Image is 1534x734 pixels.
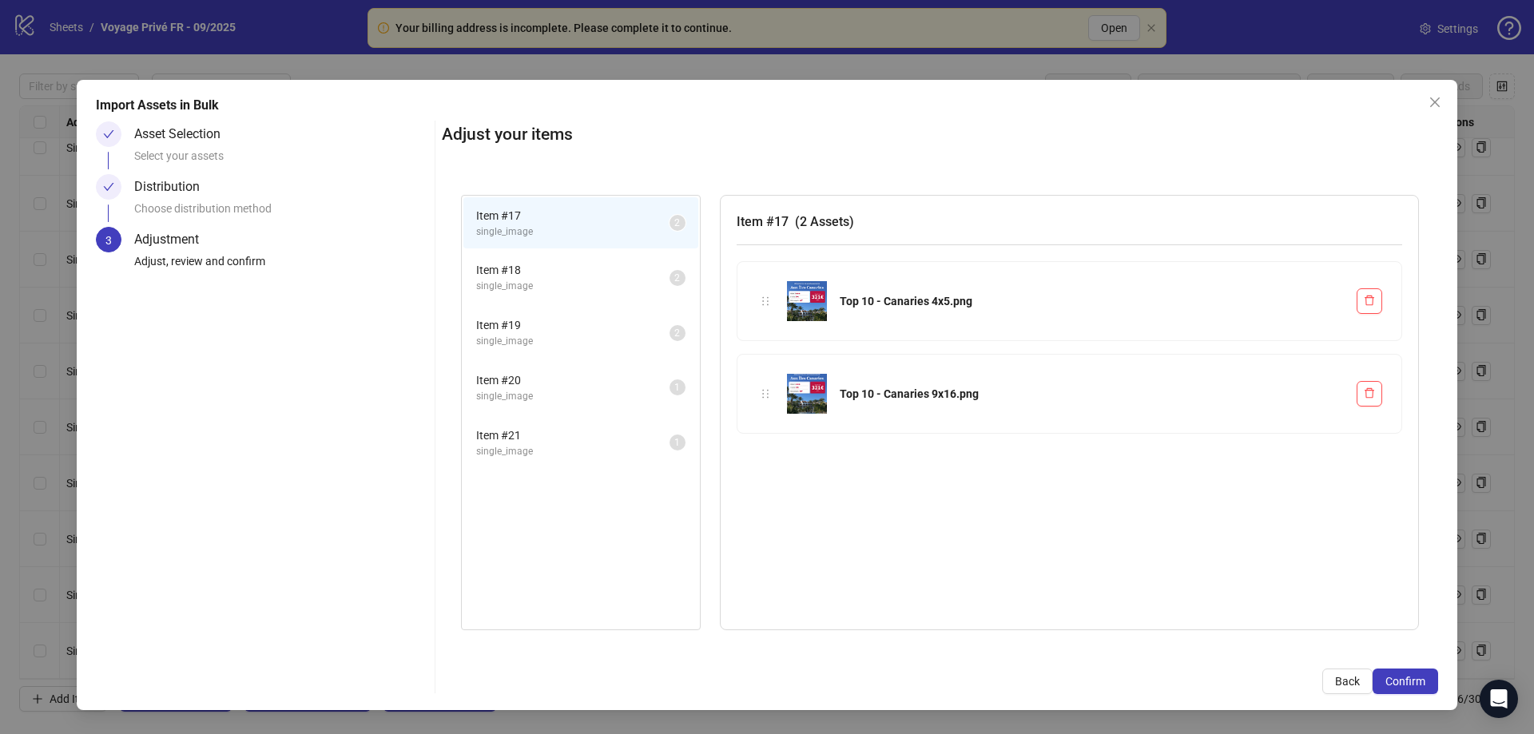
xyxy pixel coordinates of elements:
[105,234,112,247] span: 3
[476,389,670,404] span: single_image
[442,121,1438,148] h2: Adjust your items
[670,325,686,341] sup: 2
[760,388,771,399] span: holder
[134,121,233,147] div: Asset Selection
[674,272,680,284] span: 2
[760,296,771,307] span: holder
[795,214,854,229] span: ( 2 Assets )
[674,382,680,393] span: 1
[476,427,670,444] span: Item # 21
[737,212,1402,232] h3: Item # 17
[1322,669,1373,694] button: Back
[1480,680,1518,718] div: Open Intercom Messenger
[476,279,670,294] span: single_image
[674,217,680,228] span: 2
[1364,295,1375,306] span: delete
[134,252,428,280] div: Adjust, review and confirm
[670,270,686,286] sup: 2
[476,316,670,334] span: Item # 19
[134,147,428,174] div: Select your assets
[757,385,774,403] div: holder
[476,371,670,389] span: Item # 20
[674,437,680,448] span: 1
[1422,89,1448,115] button: Close
[1357,288,1382,314] button: Delete
[840,292,1344,310] div: Top 10 - Canaries 4x5.png
[476,261,670,279] span: Item # 18
[1335,675,1360,688] span: Back
[1429,96,1441,109] span: close
[1373,669,1438,694] button: Confirm
[1357,381,1382,407] button: Delete
[96,96,1438,115] div: Import Assets in Bulk
[787,374,827,414] img: Top 10 - Canaries 9x16.png
[103,181,114,192] span: check
[757,292,774,310] div: holder
[1385,675,1425,688] span: Confirm
[476,334,670,349] span: single_image
[476,207,670,224] span: Item # 17
[674,327,680,339] span: 2
[476,444,670,459] span: single_image
[787,281,827,321] img: Top 10 - Canaries 4x5.png
[134,200,428,227] div: Choose distribution method
[840,385,1344,403] div: Top 10 - Canaries 9x16.png
[476,224,670,240] span: single_image
[670,434,686,450] sup: 1
[103,129,114,140] span: check
[670,379,686,395] sup: 1
[1364,387,1375,399] span: delete
[134,174,213,200] div: Distribution
[134,227,212,252] div: Adjustment
[670,215,686,231] sup: 2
